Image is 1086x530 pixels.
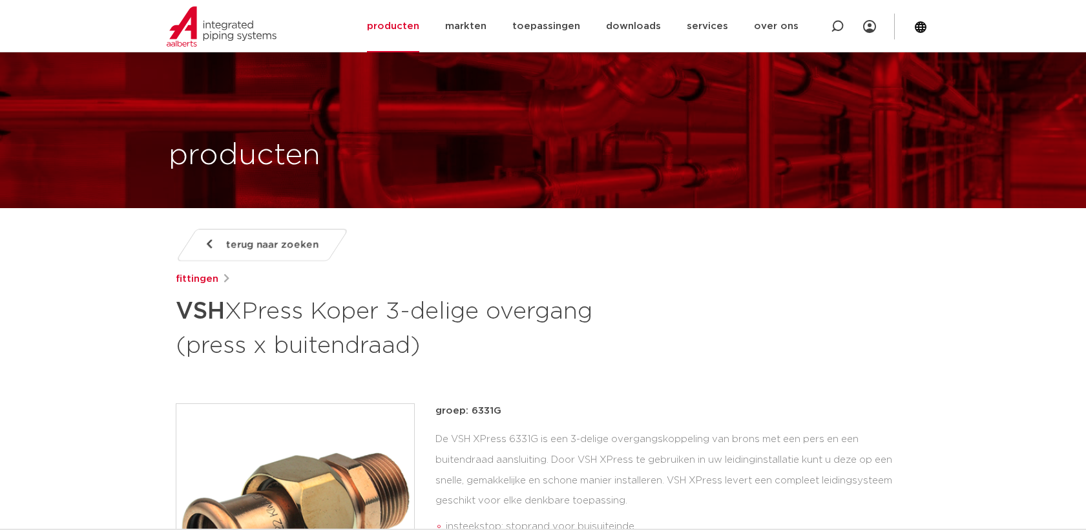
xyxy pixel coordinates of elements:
[169,135,320,176] h1: producten
[435,403,911,419] p: groep: 6331G
[226,235,318,255] span: terug naar zoeken
[176,271,218,287] a: fittingen
[175,229,348,261] a: terug naar zoeken
[176,292,661,362] h1: XPress Koper 3-delige overgang (press x buitendraad)
[176,300,225,323] strong: VSH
